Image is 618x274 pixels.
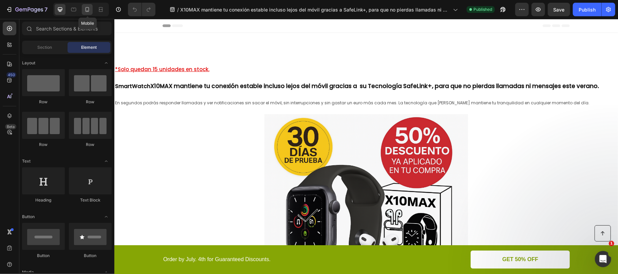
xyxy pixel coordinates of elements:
span: Layout [22,60,35,66]
span: 1 [609,241,614,246]
u: *Solo quedan 15 unidades en stock. [1,47,95,54]
span: Save [554,7,565,13]
div: Publish [579,6,596,13]
span: Published [473,6,492,13]
div: Undo/Redo [128,3,155,16]
button: Save [548,3,570,16]
span: X10MAX mantiene tu conexión estable incluso lejos del móvil gracias a SafeLink+, para que no pier... [180,6,450,13]
button: 7 [3,3,51,16]
span: Text [22,158,31,164]
span: / [177,6,179,13]
strong: SmartWatch [1,63,36,71]
iframe: Intercom live chat [595,251,611,267]
div: Row [22,99,65,105]
span: Toggle open [101,58,112,68]
span: Element [81,44,97,50]
div: Button [22,253,65,259]
button: Publish [573,3,601,16]
a: GET 50% OFF [356,232,455,250]
div: Button [69,253,112,259]
span: Button [22,214,35,220]
p: GET 50% OFF [388,237,424,244]
span: Toggle open [101,211,112,222]
span: Toggle open [101,156,112,167]
input: Search Sections & Elements [22,22,112,35]
div: Row [22,142,65,148]
div: Row [69,142,112,148]
p: 7 [44,5,48,14]
div: 450 [6,72,16,78]
span: En segundos podrás responder llamadas y ver notificaciones sin sacar el móvil, sin interrupciones... [1,81,475,87]
iframe: Design area [114,19,618,274]
span: Section [38,44,52,50]
div: Text Block [69,197,112,203]
strong: X10MAX mantiene tu conexión estable incluso lejos del móvil gracias a su Tecnología SafeLink+, pa... [36,63,485,71]
div: Heading [22,197,65,203]
div: Beta [5,124,16,129]
div: Row [69,99,112,105]
i: Ya más de 53.400 [DEMOGRAPHIC_DATA] satisfechos usan X10MAX este verano [49,26,200,31]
